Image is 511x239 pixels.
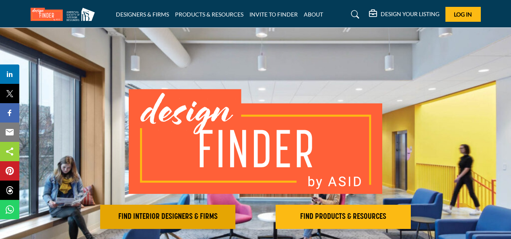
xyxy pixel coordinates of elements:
[31,8,99,21] img: Site Logo
[249,11,298,18] a: INVITE TO FINDER
[129,89,382,194] img: image
[116,11,169,18] a: DESIGNERS & FIRMS
[304,11,323,18] a: ABOUT
[381,10,439,18] h5: DESIGN YOUR LISTING
[100,205,235,229] button: FIND INTERIOR DESIGNERS & FIRMS
[103,212,233,222] h2: FIND INTERIOR DESIGNERS & FIRMS
[454,11,472,18] span: Log In
[445,7,481,22] button: Log In
[369,10,439,19] div: DESIGN YOUR LISTING
[276,205,411,229] button: FIND PRODUCTS & RESOURCES
[175,11,243,18] a: PRODUCTS & RESOURCES
[343,8,365,21] a: Search
[278,212,408,222] h2: FIND PRODUCTS & RESOURCES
